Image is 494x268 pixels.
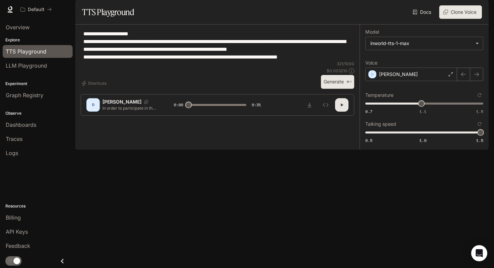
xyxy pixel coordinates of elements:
button: Inspect [319,98,332,112]
button: Reset to default [476,91,483,99]
a: Docs [411,5,434,19]
p: Voice [365,61,377,65]
p: Default [28,7,44,12]
button: All workspaces [17,3,55,16]
span: 0:00 [174,102,183,108]
button: Download audio [303,98,316,112]
p: 321 / 1000 [337,61,354,67]
p: Talking speed [365,122,396,126]
button: Generate⌘⏎ [321,75,354,89]
div: D [88,100,98,110]
p: ⌘⏎ [346,80,352,84]
span: 1.0 [419,138,426,143]
p: In order to participate in the conversations that go on across disciplines within the academy, yo... [102,105,158,111]
span: 0.7 [365,109,372,114]
h1: TTS Playground [82,5,134,19]
p: Model [365,30,379,34]
button: Shortcuts [81,78,109,89]
p: $ 0.003210 [327,68,347,74]
p: Temperature [365,93,394,98]
div: Open Intercom Messenger [471,245,487,261]
button: Copy Voice ID [141,100,151,104]
p: [PERSON_NAME] [379,71,418,78]
span: 1.1 [419,109,426,114]
span: 1.5 [476,138,483,143]
span: 0:31 [252,102,261,108]
div: inworld-tts-1-max [366,37,483,50]
span: 1.5 [476,109,483,114]
button: Reset to default [476,120,483,128]
div: inworld-tts-1-max [370,40,472,47]
p: [PERSON_NAME] [102,99,141,105]
button: Clone Voice [439,5,482,19]
span: 0.5 [365,138,372,143]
